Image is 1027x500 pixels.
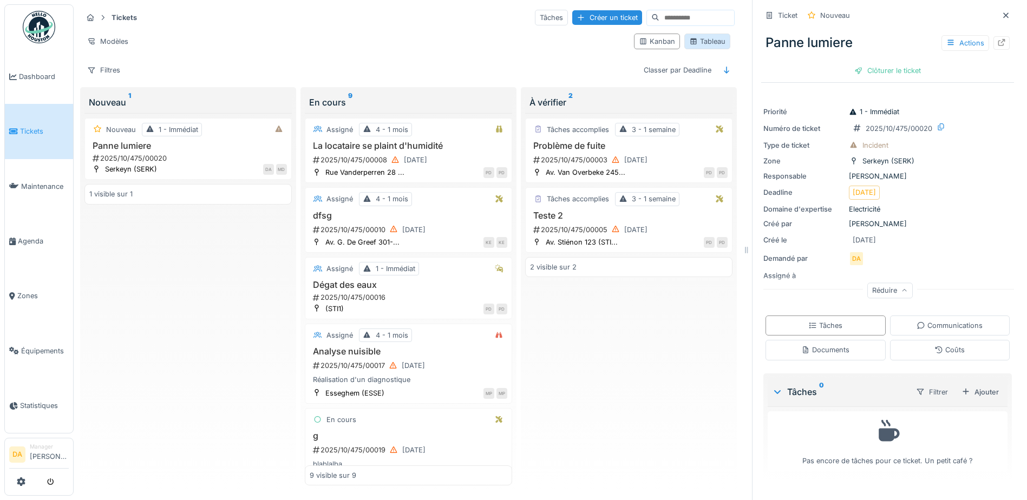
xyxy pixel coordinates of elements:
h3: Problème de fuite [530,141,728,151]
div: Serkeyn (SERK) [862,156,914,166]
div: Ticket [778,10,797,21]
div: Assigné [326,264,353,274]
div: Créé le [763,235,845,245]
div: 2025/10/475/00016 [312,292,507,302]
li: [PERSON_NAME] [30,443,69,466]
div: 4 - 1 mois [376,330,408,340]
div: KE [496,237,507,248]
sup: 9 [348,96,352,109]
div: Incident [862,140,888,150]
div: Tâches accomplies [547,194,609,204]
div: Tâches [808,320,842,331]
div: PD [717,167,728,178]
div: Assigné [326,194,353,204]
div: Réalisation d'un diagnostique [310,374,507,385]
h3: Panne lumiere [89,141,287,151]
div: Tâches [535,10,568,25]
div: PD [496,167,507,178]
div: Tâches accomplies [547,124,609,135]
a: Dashboard [5,49,73,104]
div: DA [849,251,864,266]
div: [PERSON_NAME] [763,219,1012,229]
div: Actions [941,35,989,51]
span: Agenda [18,236,69,246]
div: Pas encore de tâches pour ce ticket. Un petit café ? [775,416,1000,466]
div: Tableau [689,36,725,47]
div: [DATE] [402,225,426,235]
span: Tickets [20,126,69,136]
div: PD [483,167,494,178]
div: Classer par Deadline [639,62,716,78]
div: PD [483,304,494,314]
img: Badge_color-CXgf-gQk.svg [23,11,55,43]
div: Clôturer le ticket [850,63,925,78]
div: Modèles [82,34,133,49]
div: Filtres [82,62,125,78]
span: Dashboard [19,71,69,82]
div: Nouveau [820,10,850,21]
div: 1 visible sur 1 [89,189,133,199]
div: Av. Van Overbeke 245... [546,167,625,177]
div: PD [704,237,715,248]
span: Statistiques [20,400,69,411]
div: Assigné [326,124,353,135]
div: Numéro de ticket [763,123,845,134]
div: 1 - Immédiat [376,264,415,274]
div: [DATE] [624,155,647,165]
div: 4 - 1 mois [376,124,408,135]
div: Type de ticket [763,140,845,150]
div: Zone [763,156,845,166]
strong: Tickets [107,12,141,23]
a: Maintenance [5,159,73,214]
div: Nouveau [89,96,287,109]
div: 2025/10/475/00020 [91,153,287,163]
div: 2025/10/475/00017 [312,359,507,372]
h3: Teste 2 [530,210,728,221]
div: Av. Stiénon 123 (STI... [546,237,618,247]
div: 2025/10/475/00019 [312,443,507,457]
div: MP [483,388,494,399]
h3: Analyse nuisible [310,346,507,357]
a: Équipements [5,324,73,378]
div: DA [263,164,274,175]
div: Priorité [763,107,845,117]
div: KE [483,237,494,248]
div: 1 - Immédiat [159,124,198,135]
sup: 2 [568,96,573,109]
div: Manager [30,443,69,451]
a: DA Manager[PERSON_NAME] [9,443,69,469]
div: 1 - Immédiat [849,107,899,117]
div: [DATE] [402,360,425,371]
div: Ajouter [957,385,1003,399]
div: PD [704,167,715,178]
h3: g [310,431,507,441]
div: Demandé par [763,253,845,264]
sup: 0 [819,385,824,398]
div: Domaine d'expertise [763,204,845,214]
div: [PERSON_NAME] [763,171,1012,181]
div: 3 - 1 semaine [632,124,676,135]
div: 2 visible sur 2 [530,262,577,272]
div: 2025/10/475/00005 [532,223,728,236]
div: 4 - 1 mois [376,194,408,204]
h3: La locataire se plaint d'humidité [310,141,507,151]
a: Tickets [5,104,73,159]
a: Zones [5,268,73,323]
sup: 1 [128,96,131,109]
h3: Dégat des eaux [310,280,507,290]
div: Nouveau [106,124,136,135]
div: En cours [309,96,508,109]
div: [DATE] [853,187,876,198]
div: Réduire [867,282,913,298]
div: [DATE] [624,225,647,235]
div: Communications [917,320,983,331]
div: Tâches [772,385,907,398]
div: Assigné à [763,271,845,281]
div: MD [276,164,287,175]
div: Serkeyn (SERK) [105,164,157,174]
a: Agenda [5,214,73,268]
div: En cours [326,415,356,425]
div: PD [717,237,728,248]
div: Esseghem (ESSE) [325,388,384,398]
span: Maintenance [21,181,69,192]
